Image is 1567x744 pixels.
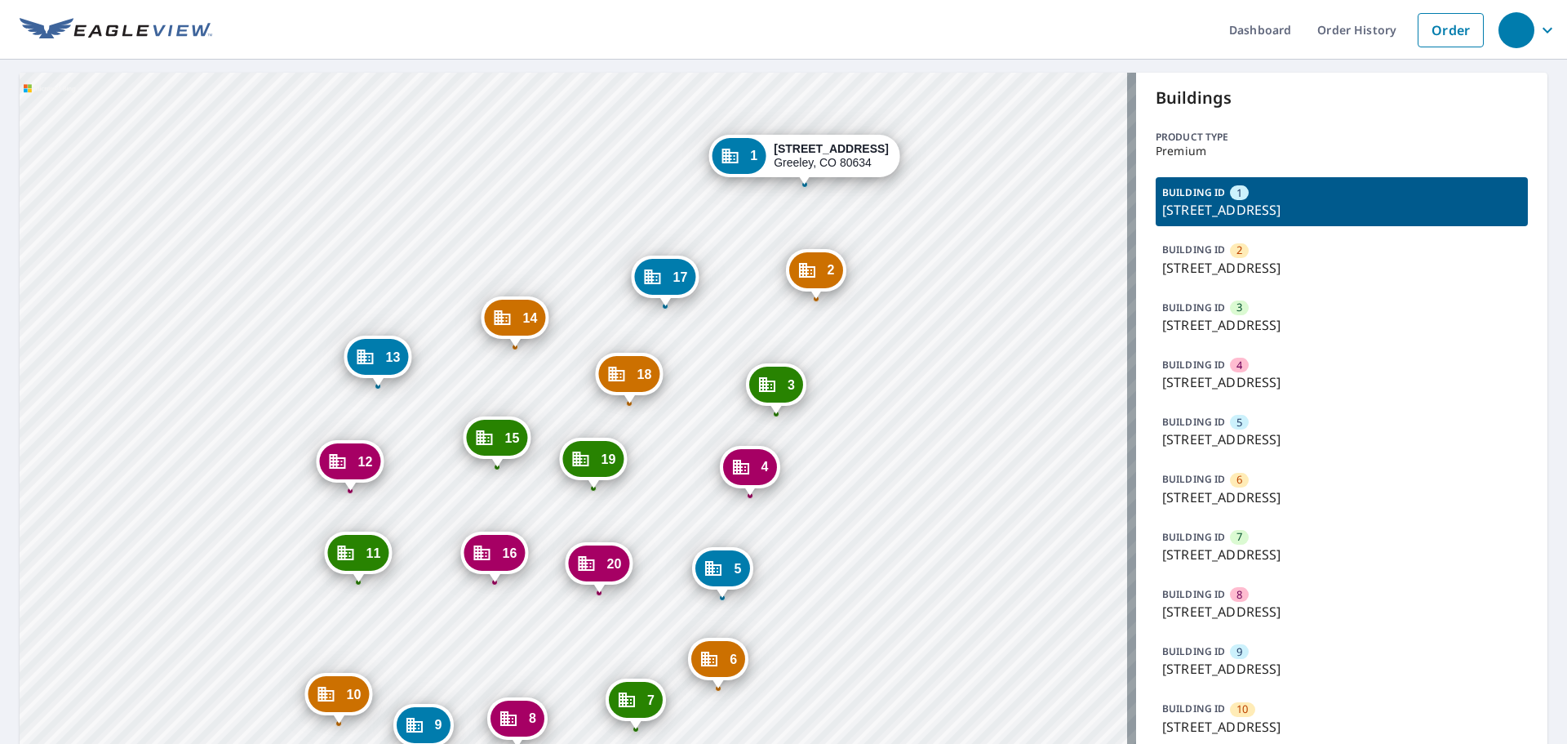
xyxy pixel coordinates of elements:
div: Greeley, CO 80634 [774,142,889,170]
p: BUILDING ID [1162,301,1225,314]
p: BUILDING ID [1162,530,1225,544]
span: 4 [761,461,769,473]
div: Dropped pin, building 1, Commercial property, 3950 W 12th St Greeley, CO 80634 [708,135,900,185]
div: Dropped pin, building 10, Commercial property, 3950 W 12th St Greeley, CO 80634 [305,673,373,724]
p: [STREET_ADDRESS] [1162,258,1521,278]
p: [STREET_ADDRESS] [1162,430,1521,449]
span: 2 [1236,243,1242,258]
span: 9 [1236,644,1242,660]
div: Dropped pin, building 3, Commercial property, 3950 W 12th St Greeley, CO 80634 [746,363,806,414]
strong: [STREET_ADDRESS] [774,142,889,155]
p: Buildings [1156,86,1528,110]
p: Premium [1156,145,1528,158]
span: 19 [601,453,616,466]
div: Dropped pin, building 7, Commercial property, 3950 W 12th St Greeley, CO 80634 [606,679,666,729]
p: BUILDING ID [1162,415,1225,429]
span: 1 [1236,185,1242,201]
p: [STREET_ADDRESS] [1162,372,1521,392]
p: [STREET_ADDRESS] [1162,602,1521,621]
div: Dropped pin, building 13, Commercial property, 3950 W 12th St Greeley, CO 80634 [344,336,412,386]
div: Dropped pin, building 18, Commercial property, 3950 W 12th St Greeley, CO 80634 [596,353,664,403]
p: BUILDING ID [1162,243,1225,256]
p: BUILDING ID [1162,702,1225,715]
span: 6 [730,653,737,666]
span: 18 [637,368,652,381]
div: Dropped pin, building 19, Commercial property, 3950 W 12th St Greeley, CO 80634 [560,438,628,488]
p: [STREET_ADDRESS] [1162,545,1521,564]
p: [STREET_ADDRESS] [1162,659,1521,679]
span: 7 [647,694,655,706]
span: 15 [505,432,520,444]
span: 3 [788,379,795,391]
p: BUILDING ID [1162,358,1225,372]
div: Dropped pin, building 15, Commercial property, 3950 W 12th St Greeley, CO 80634 [464,417,531,467]
p: BUILDING ID [1162,472,1225,486]
span: 9 [435,719,442,731]
span: 20 [607,558,622,570]
span: 13 [386,351,401,363]
img: EV Logo [20,18,212,42]
span: 8 [529,712,536,724]
span: 10 [1236,702,1248,717]
span: 7 [1236,529,1242,545]
span: 10 [347,688,362,701]
p: [STREET_ADDRESS] [1162,488,1521,507]
span: 4 [1236,358,1242,373]
span: 14 [523,312,538,324]
div: Dropped pin, building 6, Commercial property, 3950 W 12th St Greeley, CO 80634 [688,638,748,688]
p: [STREET_ADDRESS] [1162,200,1521,220]
span: 5 [1236,415,1242,430]
p: Product type [1156,130,1528,145]
span: 2 [828,264,835,276]
p: [STREET_ADDRESS] [1162,315,1521,335]
div: Dropped pin, building 20, Commercial property, 3950 W 12th St Greeley, CO 80634 [566,542,633,593]
div: Dropped pin, building 2, Commercial property, 3950 W 12th St Greeley, CO 80634 [786,249,846,300]
div: Dropped pin, building 17, Commercial property, 3950 W 12th St Greeley, CO 80634 [632,256,699,306]
div: Dropped pin, building 4, Commercial property, 3950 W 12th St Greeley, CO 80634 [720,446,780,497]
span: 12 [358,456,373,468]
span: 3 [1236,300,1242,315]
span: 6 [1236,472,1242,488]
div: Dropped pin, building 12, Commercial property, 3950 W 12th St Greeley, CO 80634 [317,440,384,491]
span: 1 [750,149,757,162]
p: BUILDING ID [1162,185,1225,199]
span: 17 [673,271,688,283]
p: BUILDING ID [1162,644,1225,658]
div: Dropped pin, building 11, Commercial property, 3950 W 12th St Greeley, CO 80634 [325,532,393,582]
span: 8 [1236,587,1242,603]
div: Dropped pin, building 14, Commercial property, 3950 W 12th St Greeley, CO 80634 [482,296,549,347]
span: 11 [366,547,381,559]
span: 16 [503,547,517,559]
p: [STREET_ADDRESS] [1162,717,1521,737]
a: Order [1418,13,1484,47]
p: BUILDING ID [1162,587,1225,601]
div: Dropped pin, building 5, Commercial property, 3950 W 12th St Greeley, CO 80634 [692,547,752,598]
span: 5 [734,563,741,575]
div: Dropped pin, building 16, Commercial property, 3950 W 12th St Greeley, CO 80634 [461,532,529,582]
